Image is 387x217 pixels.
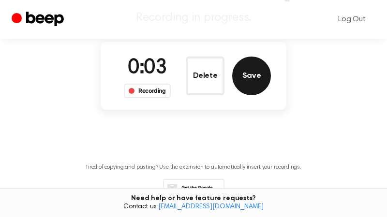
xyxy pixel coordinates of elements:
div: Recording [124,84,171,98]
a: Log Out [328,8,375,31]
a: [EMAIL_ADDRESS][DOMAIN_NAME] [158,203,264,210]
a: Beep [12,10,66,29]
button: Save Audio Record [232,57,271,95]
p: Tired of copying and pasting? Use the extension to automatically insert your recordings. [86,164,301,171]
button: Delete Audio Record [186,57,224,95]
span: Contact us [6,203,381,212]
span: 0:03 [128,58,166,78]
